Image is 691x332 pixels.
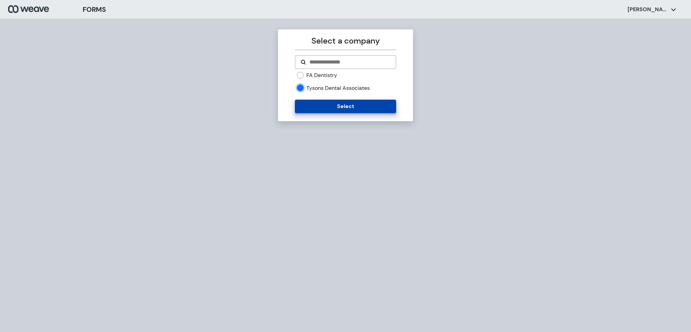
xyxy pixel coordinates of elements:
[295,100,396,113] button: Select
[295,35,396,47] p: Select a company
[309,58,390,66] input: Search
[83,4,106,15] h3: FORMS
[628,6,668,13] p: [PERSON_NAME]
[306,72,337,79] label: FA Dentistry
[306,84,370,92] label: Tysons Dental Associates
